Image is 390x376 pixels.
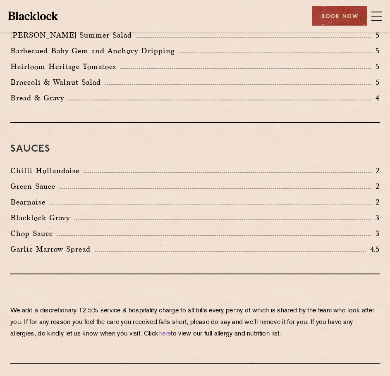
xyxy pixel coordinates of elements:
[371,165,380,176] p: 2
[371,228,380,239] p: 3
[10,61,120,72] p: Heirloom Heritage Tomatoes
[10,92,68,104] p: Bread & Gravy
[8,12,58,20] img: BL_Textured_Logo-footer-cropped.svg
[312,6,367,26] div: Book Now
[10,196,50,208] p: Bearnaise
[371,212,380,223] p: 3
[371,181,380,192] p: 2
[10,305,380,340] p: We add a discretionary 12.5% service & hospitality charge to all bills every penny of which is sh...
[371,77,380,88] p: 5
[10,243,95,255] p: Garlic Marrow Spread
[371,197,380,207] p: 2
[158,331,171,337] a: here
[366,244,380,255] p: 4.5
[10,228,57,239] p: Chop Sauce
[10,165,84,176] p: Chilli Hollandaise
[10,29,136,41] p: [PERSON_NAME] Summer Salad
[10,45,179,57] p: Barbecued Baby Gem and Anchovy Dripping
[371,61,380,72] p: 5
[371,93,380,103] p: 4
[10,76,105,88] p: Broccoli & Walnut Salad
[371,45,380,56] p: 5
[371,30,380,40] p: 5
[10,181,60,192] p: Green Sauce
[10,144,380,155] h3: Sauces
[10,212,74,224] p: Blacklock Gravy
